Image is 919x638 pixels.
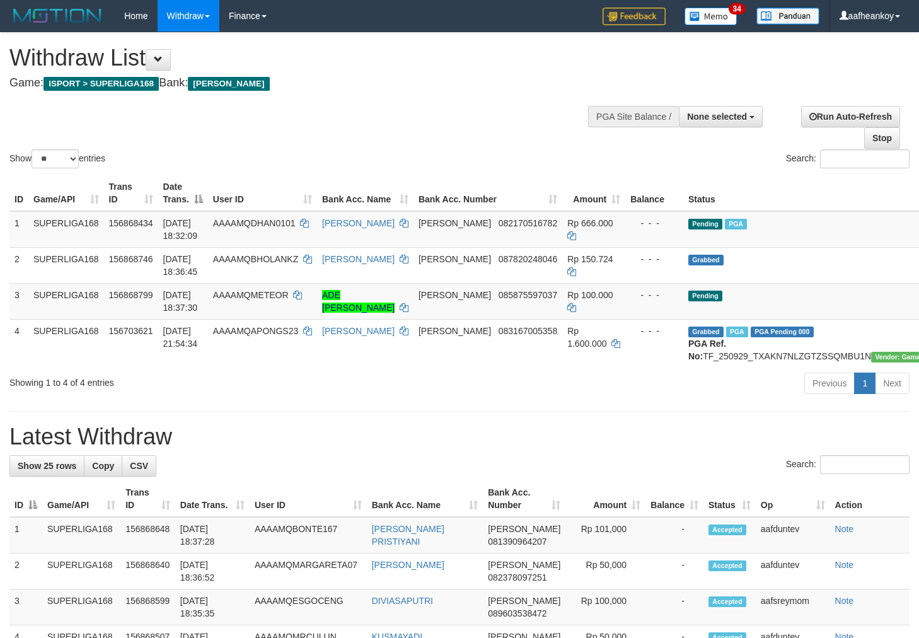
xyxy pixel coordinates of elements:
a: Note [835,524,854,534]
td: Rp 101,000 [565,517,645,554]
span: Copy 082378097251 to clipboard [488,572,546,583]
td: SUPERLIGA168 [42,589,120,625]
th: Balance [625,175,683,211]
a: 1 [854,373,876,394]
span: Copy 089603538472 to clipboard [488,608,546,618]
th: Bank Acc. Name: activate to sort column ascending [317,175,413,211]
td: 1 [9,211,28,248]
h4: Game: Bank: [9,77,600,90]
span: Copy 087820248046 to clipboard [499,254,557,264]
td: [DATE] 18:35:35 [175,589,250,625]
th: Trans ID: activate to sort column ascending [104,175,158,211]
span: [DATE] 18:37:30 [163,290,198,313]
label: Show entries [9,149,105,168]
td: SUPERLIGA168 [42,517,120,554]
td: AAAAMQMARGARETA07 [250,554,367,589]
th: Game/API: activate to sort column ascending [42,481,120,517]
td: AAAAMQBONTE167 [250,517,367,554]
span: Rp 100.000 [567,290,613,300]
th: Status: activate to sort column ascending [703,481,756,517]
select: Showentries [32,149,79,168]
td: aafsreymom [756,589,830,625]
span: AAAAMQDHAN0101 [213,218,296,228]
span: Copy 081390964207 to clipboard [488,536,546,547]
span: Grabbed [688,327,724,337]
td: SUPERLIGA168 [28,319,104,368]
th: ID [9,175,28,211]
a: [PERSON_NAME] [322,218,395,228]
a: Run Auto-Refresh [801,106,900,127]
th: Date Trans.: activate to sort column ascending [175,481,250,517]
a: Stop [864,127,900,149]
b: PGA Ref. No: [688,339,726,361]
a: [PERSON_NAME] PRISTIYANI [372,524,444,547]
td: AAAAMQESGOCENG [250,589,367,625]
span: PGA Pending [751,327,814,337]
span: [PERSON_NAME] [488,596,560,606]
span: None selected [687,112,747,122]
th: User ID: activate to sort column ascending [208,175,317,211]
span: AAAAMQBHOLANKZ [213,254,298,264]
td: 3 [9,283,28,319]
span: AAAAMQMETEOR [213,290,289,300]
td: 156868648 [120,517,175,554]
th: Amount: activate to sort column ascending [565,481,645,517]
span: 34 [729,3,746,14]
th: Game/API: activate to sort column ascending [28,175,104,211]
span: [DATE] 18:36:45 [163,254,198,277]
td: 1 [9,517,42,554]
th: Bank Acc. Number: activate to sort column ascending [483,481,565,517]
a: Previous [804,373,855,394]
span: Copy 082170516782 to clipboard [499,218,557,228]
span: Rp 150.724 [567,254,613,264]
th: Amount: activate to sort column ascending [562,175,625,211]
td: SUPERLIGA168 [28,247,104,283]
td: 2 [9,554,42,589]
span: [PERSON_NAME] [419,326,491,336]
th: Trans ID: activate to sort column ascending [120,481,175,517]
span: [DATE] 18:32:09 [163,218,198,241]
a: [PERSON_NAME] [372,560,444,570]
span: Rp 1.600.000 [567,326,606,349]
h1: Latest Withdraw [9,424,910,449]
td: aafduntev [756,554,830,589]
td: 156868640 [120,554,175,589]
a: DIVIASAPUTRI [372,596,433,606]
a: Next [875,373,910,394]
label: Search: [786,455,910,474]
a: ADE [PERSON_NAME] [322,290,395,313]
a: Copy [84,455,122,477]
td: [DATE] 18:36:52 [175,554,250,589]
span: Grabbed [688,255,724,265]
img: Button%20Memo.svg [685,8,737,25]
td: SUPERLIGA168 [28,211,104,248]
div: PGA Site Balance / [588,106,679,127]
th: User ID: activate to sort column ascending [250,481,367,517]
span: CSV [130,461,148,471]
td: aafduntev [756,517,830,554]
span: AAAAMQAPONGS23 [213,326,298,336]
th: Action [830,481,910,517]
td: SUPERLIGA168 [42,554,120,589]
span: Accepted [708,525,746,535]
td: [DATE] 18:37:28 [175,517,250,554]
span: [DATE] 21:54:34 [163,326,198,349]
a: [PERSON_NAME] [322,254,395,264]
a: Note [835,596,854,606]
td: - [645,554,703,589]
span: 156868434 [109,218,153,228]
span: Show 25 rows [18,461,76,471]
div: - - - [630,289,678,301]
td: 156868599 [120,589,175,625]
div: - - - [630,217,678,229]
td: Rp 100,000 [565,589,645,625]
input: Search: [820,455,910,474]
a: [PERSON_NAME] [322,326,395,336]
td: 4 [9,319,28,368]
span: Marked by aafchhiseyha [726,327,748,337]
img: Feedback.jpg [603,8,666,25]
img: MOTION_logo.png [9,6,105,25]
span: Copy [92,461,114,471]
div: - - - [630,253,678,265]
a: CSV [122,455,156,477]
